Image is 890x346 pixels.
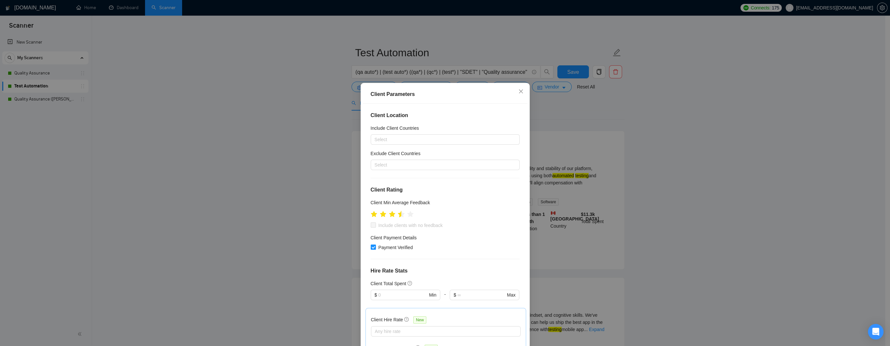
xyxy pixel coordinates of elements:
div: Client Parameters [371,90,520,98]
span: question-circle [407,281,413,286]
span: Min [429,291,436,299]
span: question-circle [404,317,409,322]
span: star [398,211,405,218]
span: New [413,316,426,324]
h4: Client Payment Details [371,234,417,241]
span: Include clients with no feedback [376,222,445,229]
input: 0 [378,291,428,299]
span: star [389,211,395,218]
h5: Exclude Client Countries [371,150,420,157]
span: star [407,211,414,218]
span: $ [454,291,456,299]
input: ∞ [458,291,506,299]
h4: Hire Rate Stats [371,267,520,275]
div: - [440,290,450,308]
button: Close [512,83,530,100]
h4: Client Location [371,112,520,119]
h5: Include Client Countries [371,125,419,132]
span: Payment Verified [376,244,416,251]
span: star [371,211,377,218]
h5: Client Hire Rate [371,316,403,323]
h4: Client Rating [371,186,520,194]
span: Max [507,291,515,299]
span: close [518,89,524,94]
div: Open Intercom Messenger [868,324,883,339]
span: star [380,211,386,218]
h5: Client Min Average Feedback [371,199,430,206]
span: $ [375,291,377,299]
h5: Client Total Spent [371,280,406,287]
